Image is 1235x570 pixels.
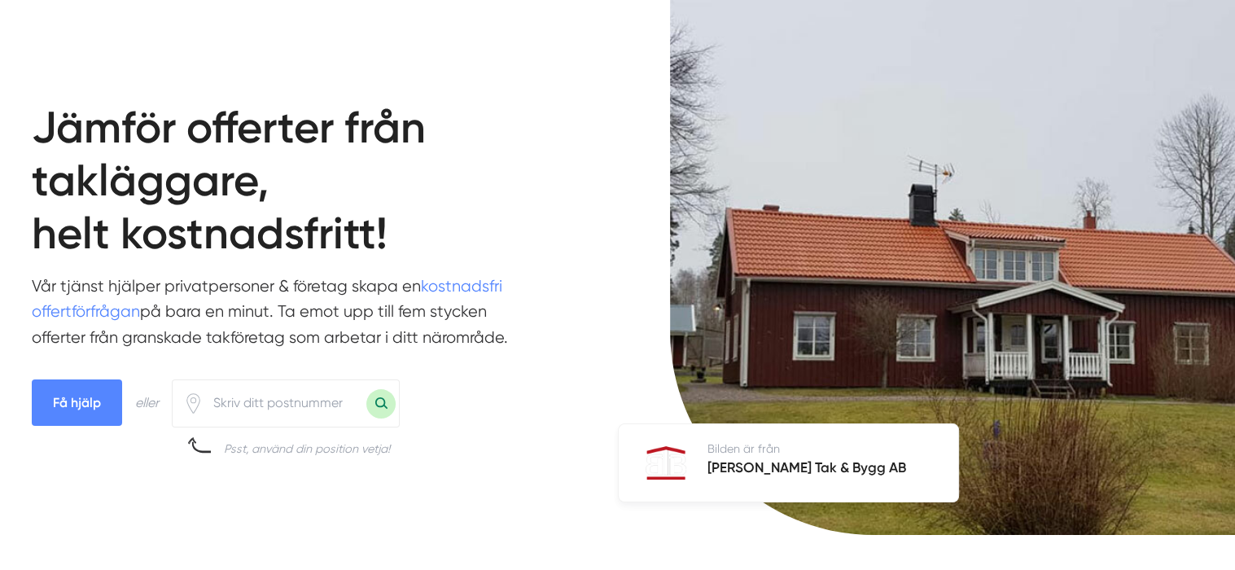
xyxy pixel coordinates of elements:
input: Skriv ditt postnummer [204,384,366,422]
span: Få hjälp [32,379,122,426]
span: Bilden är från [707,442,780,455]
span: Klicka för att använda din position. [183,393,204,414]
div: Psst, använd din position vetja! [224,441,390,457]
svg: Pin / Karta [183,393,204,414]
img: Bergströms Tak & Bygg AB logotyp [646,446,686,480]
div: eller [135,392,159,413]
h5: [PERSON_NAME] Tak & Bygg AB [707,457,906,482]
h1: Jämför offerter från takläggare, helt kostnadsfritt! [32,102,579,273]
button: Sök med postnummer [366,389,396,419]
p: Vår tjänst hjälper privatpersoner & företag skapa en på bara en minut. Ta emot upp till fem styck... [32,274,524,358]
